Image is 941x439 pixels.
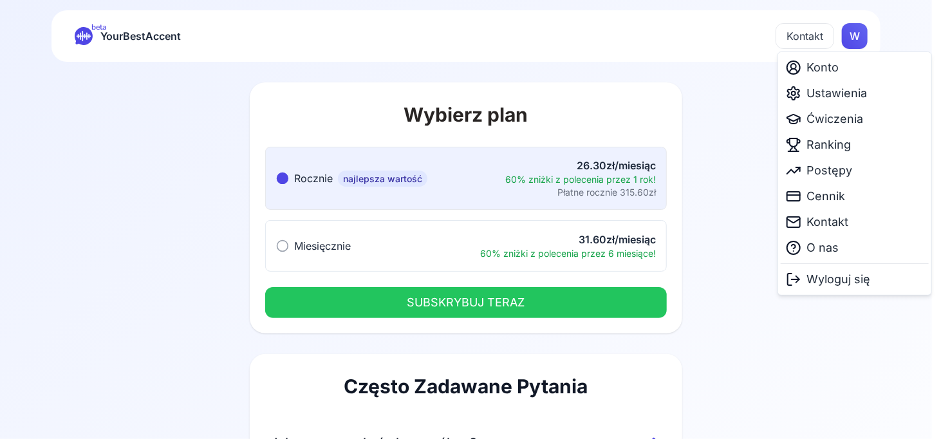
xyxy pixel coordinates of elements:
[806,59,839,77] span: Konto
[806,162,852,180] span: Postępy
[806,84,867,102] span: Ustawienia
[806,136,851,154] span: Ranking
[806,187,845,205] span: Cennik
[806,270,870,288] span: Wyloguj się
[806,110,863,128] span: Ćwiczenia
[806,239,839,257] span: O nas
[806,213,848,231] span: Kontakt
